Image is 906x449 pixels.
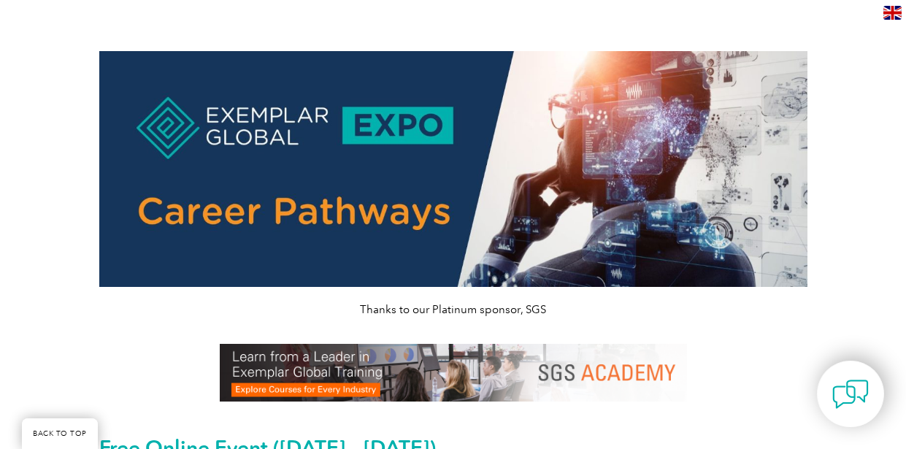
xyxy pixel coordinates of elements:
[99,302,807,318] p: Thanks to our Platinum sponsor, SGS
[220,344,687,402] img: SGS
[99,51,807,287] img: career pathways
[22,418,98,449] a: BACK TO TOP
[832,376,869,412] img: contact-chat.png
[883,6,902,20] img: en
